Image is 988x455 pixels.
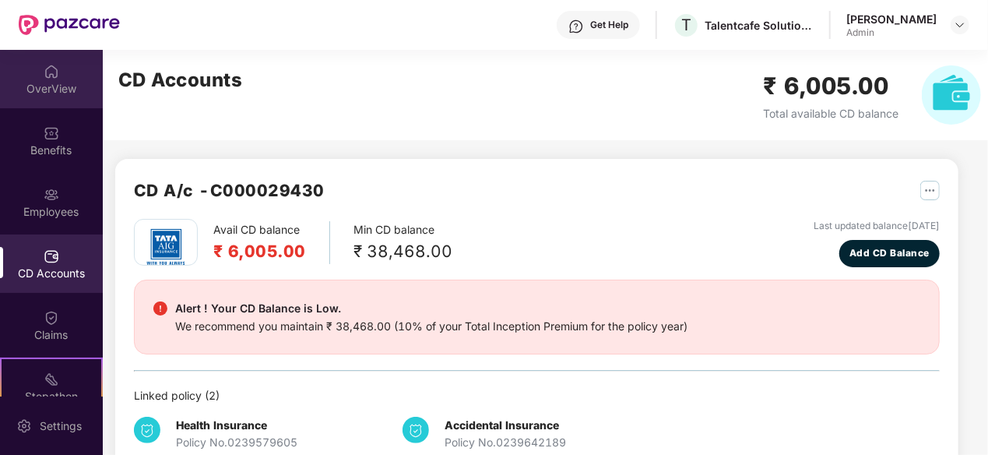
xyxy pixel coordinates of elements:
img: svg+xml;base64,PHN2ZyBpZD0iSG9tZSIgeG1sbnM9Imh0dHA6Ly93d3cudzMub3JnLzIwMDAvc3ZnIiB3aWR0aD0iMjAiIG... [44,64,59,79]
h2: ₹ 6,005.00 [763,68,898,104]
b: Accidental Insurance [445,418,559,432]
div: [PERSON_NAME] [846,12,937,26]
h2: CD Accounts [118,65,243,95]
button: Add CD Balance [839,240,941,267]
div: Policy No. 0239579605 [176,434,343,451]
img: svg+xml;base64,PHN2ZyBpZD0iSGVscC0zMngzMiIgeG1sbnM9Imh0dHA6Ly93d3cudzMub3JnLzIwMDAvc3ZnIiB3aWR0aD... [568,19,584,34]
div: We recommend you maintain ₹ 38,468.00 (10% of your Total Inception Premium for the policy year) [175,318,687,335]
span: Add CD Balance [849,246,930,261]
img: svg+xml;base64,PHN2ZyBpZD0iU2V0dGluZy0yMHgyMCIgeG1sbnM9Imh0dHA6Ly93d3cudzMub3JnLzIwMDAvc3ZnIiB3aW... [16,418,32,434]
img: svg+xml;base64,PHN2ZyBpZD0iQ0RfQWNjb3VudHMiIGRhdGEtbmFtZT0iQ0QgQWNjb3VudHMiIHhtbG5zPSJodHRwOi8vd3... [44,249,59,264]
div: Alert ! Your CD Balance is Low. [175,299,687,318]
div: Admin [846,26,937,39]
span: T [681,16,691,34]
img: svg+xml;base64,PHN2ZyBpZD0iRHJvcGRvd24tMzJ4MzIiIHhtbG5zPSJodHRwOi8vd3d3LnczLm9yZy8yMDAwL3N2ZyIgd2... [954,19,966,31]
img: svg+xml;base64,PHN2ZyB4bWxucz0iaHR0cDovL3d3dy53My5vcmcvMjAwMC9zdmciIHdpZHRoPSIzNCIgaGVpZ2h0PSIzNC... [134,417,160,443]
div: Last updated balance [DATE] [814,219,940,234]
img: svg+xml;base64,PHN2ZyBpZD0iRW1wbG95ZWVzIiB4bWxucz0iaHR0cDovL3d3dy53My5vcmcvMjAwMC9zdmciIHdpZHRoPS... [44,187,59,203]
div: Policy No. 0239642189 [445,434,594,451]
b: Health Insurance [176,418,267,432]
img: svg+xml;base64,PHN2ZyB4bWxucz0iaHR0cDovL3d3dy53My5vcmcvMjAwMC9zdmciIHhtbG5zOnhsaW5rPSJodHRwOi8vd3... [922,65,981,125]
img: svg+xml;base64,PHN2ZyBpZD0iQ2xhaW0iIHhtbG5zPSJodHRwOi8vd3d3LnczLm9yZy8yMDAwL3N2ZyIgd2lkdGg9IjIwIi... [44,310,59,326]
h2: CD A/c - C000029430 [134,178,325,203]
div: ₹ 38,468.00 [353,238,452,264]
div: Stepathon [2,389,101,404]
img: svg+xml;base64,PHN2ZyB4bWxucz0iaHR0cDovL3d3dy53My5vcmcvMjAwMC9zdmciIHdpZHRoPSIyMSIgaGVpZ2h0PSIyMC... [44,372,59,387]
img: svg+xml;base64,PHN2ZyBpZD0iQmVuZWZpdHMiIHhtbG5zPSJodHRwOi8vd3d3LnczLm9yZy8yMDAwL3N2ZyIgd2lkdGg9Ij... [44,125,59,141]
img: svg+xml;base64,PHN2ZyBpZD0iRGFuZ2VyX2FsZXJ0IiBkYXRhLW5hbWU9IkRhbmdlciBhbGVydCIgeG1sbnM9Imh0dHA6Ly... [153,302,167,316]
div: Get Help [590,19,628,31]
div: Linked policy ( 2 ) [134,387,940,404]
h2: ₹ 6,005.00 [213,238,306,264]
div: Avail CD balance [213,221,330,264]
img: tatag.png [139,220,193,274]
img: svg+xml;base64,PHN2ZyB4bWxucz0iaHR0cDovL3d3dy53My5vcmcvMjAwMC9zdmciIHdpZHRoPSIyNSIgaGVpZ2h0PSIyNS... [920,181,940,200]
div: Talentcafe Solutions Llp [705,18,814,33]
span: Total available CD balance [763,107,898,120]
img: svg+xml;base64,PHN2ZyB4bWxucz0iaHR0cDovL3d3dy53My5vcmcvMjAwMC9zdmciIHdpZHRoPSIzNCIgaGVpZ2h0PSIzNC... [403,417,429,443]
div: Min CD balance [353,221,452,264]
img: New Pazcare Logo [19,15,120,35]
div: Settings [35,418,86,434]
